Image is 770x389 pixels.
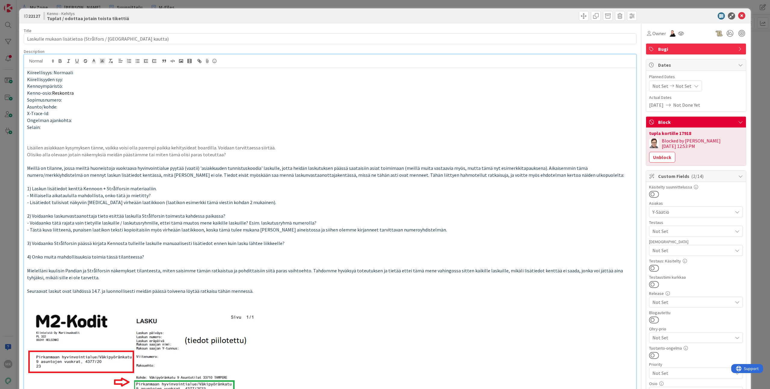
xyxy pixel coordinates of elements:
[47,16,129,21] b: Tuplat / odottaa jotain toista tikettiä
[658,61,735,69] span: Dates
[27,192,151,198] span: - Millaisella aikataululla mahdollista, onko tätä jo mietitty?
[649,275,743,279] div: Testaustiimi kurkkaa
[27,83,63,89] span: Kennoympäristö:
[649,327,743,331] div: Ohry-prio
[649,185,743,189] div: Käsitelty suunnittelussa
[652,228,732,235] span: Not Set
[13,1,27,8] span: Support
[652,333,729,342] span: Not Set
[652,299,732,306] span: Not Set
[24,12,40,20] span: ID
[27,117,72,123] span: Ongelman ajankohta:
[28,13,40,19] b: 22127
[673,101,700,109] span: Not Done Yet
[662,138,743,149] div: Blocked by [PERSON_NAME] [DATE] 12:53 PM
[649,220,743,225] div: Testaus
[649,131,743,136] div: tupla kortille 17918
[24,28,32,33] label: Title
[652,247,732,254] span: Not Set
[27,268,624,280] span: Mielelläni kuulisin Pandian ja Strålforsin näkemykset tilanteesta, miten saisimme tämän ratkaistu...
[27,220,316,226] span: - Voidaanko tätä rajata vain tietyille laskuille / laskutusryhmille, ettei tämä muutos mene kaiki...
[27,104,57,110] span: Asunto/kohde:
[27,151,633,158] p: Olisiko alla olevaan jotain näkemyksiä meidän päästämme tai miten tämä olisi paras toteuttaa?
[27,165,624,178] span: Meillä on tilanne, jossa meiltä huoneistoja vuokraava hyvinvointialue pyytää (vaatii) 'asiakkuude...
[24,33,636,44] input: type card name here...
[27,227,447,233] span: - Tästä kuva liitteenä, punaisen laatikon teksti kopioitaisiin myös virheään laatikkoon, koska tä...
[658,45,735,53] span: Bugi
[649,291,743,296] div: Release
[649,74,743,80] span: Planned Dates
[649,240,743,244] div: [DEMOGRAPHIC_DATA]
[669,30,676,37] img: AN
[27,254,144,260] span: 4) Onko muita mahdollisuuksia toimia tässä tilanteessa?
[47,11,129,16] span: Kenno - Kehitys
[649,381,743,386] div: Osio
[649,346,743,350] div: Tuotanto-ongelma
[27,124,41,130] span: Selain:
[27,90,52,96] span: Kenno-osio:
[27,288,253,294] span: Seuraavat laskut ovat lähdössä 14.7. ja luonnollisesti meidän päässä toiveena löytää ratkaisu täh...
[24,49,45,54] span: Description
[649,94,743,101] span: Actual Dates
[691,173,704,179] span: ( 2/14 )
[649,311,743,315] div: Blogautettu
[27,97,62,103] span: Sopimusnumero:
[27,199,276,205] span: - Lisätiedot tulisivat näkyviin [MEDICAL_DATA] virheään laatikkoon (laatikon esimerkki tämä viest...
[652,82,668,90] span: Not Set
[27,240,285,246] span: 3) Voidaanko Strålforsin päässä kirjata Kennosta tulleille laskulle manuaalisesti lisätiedot enne...
[27,110,49,116] span: X-Trace-Id:
[649,201,743,205] div: Asiakas
[652,30,666,37] span: Owner
[649,152,675,163] button: Unblock
[27,185,157,191] span: 1) Laskun lisätiedot kenttä Kennoon + Strålforsin materiaaliin.
[27,213,225,219] span: 2) Voidaanko laskunvastaanottaja tieto esittää laskulla Strålforsin toimesta kahdessa paikassa?
[652,369,729,377] span: Not Set
[27,69,73,75] span: Kiireellisyys: Normaali
[649,139,659,148] img: SM
[649,259,743,263] div: Testaus: Käsitelty
[27,76,63,82] span: Kiirellisyyden syy:
[658,118,735,126] span: Block
[649,362,743,366] div: Priority
[649,101,664,109] span: [DATE]
[676,82,691,90] span: Not Set
[658,173,735,180] span: Custom Fields
[652,208,732,216] span: Y-Säätiö
[27,144,633,151] p: Lisäilen asiakkaan kysymyksen tänne, vaikka voisi olla parempi paikka kehitysideat boardilla. Voi...
[52,90,74,96] span: Reskontra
